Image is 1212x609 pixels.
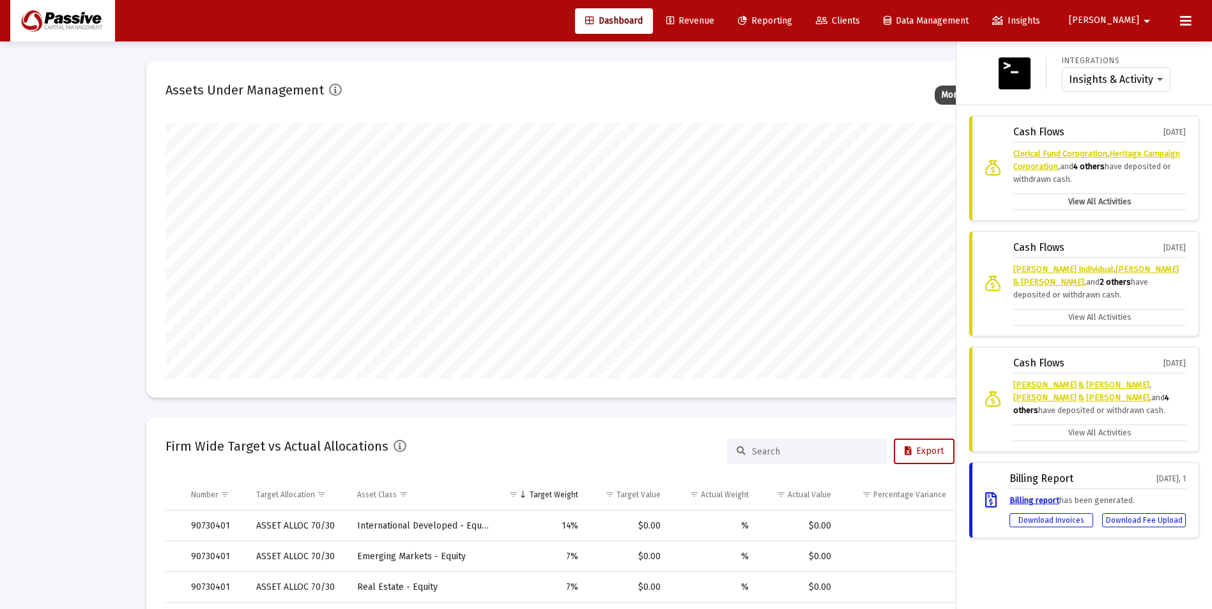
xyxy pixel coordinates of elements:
[1139,8,1154,34] mat-icon: arrow_drop_down
[738,15,792,26] span: Reporting
[1069,15,1139,26] span: [PERSON_NAME]
[992,15,1040,26] span: Insights
[585,15,643,26] span: Dashboard
[1054,8,1170,33] button: [PERSON_NAME]
[575,8,653,34] a: Dashboard
[666,15,714,26] span: Revenue
[816,15,860,26] span: Clients
[982,8,1050,34] a: Insights
[806,8,870,34] a: Clients
[656,8,725,34] a: Revenue
[728,8,802,34] a: Reporting
[20,8,105,34] img: Dashboard
[884,15,969,26] span: Data Management
[873,8,979,34] a: Data Management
